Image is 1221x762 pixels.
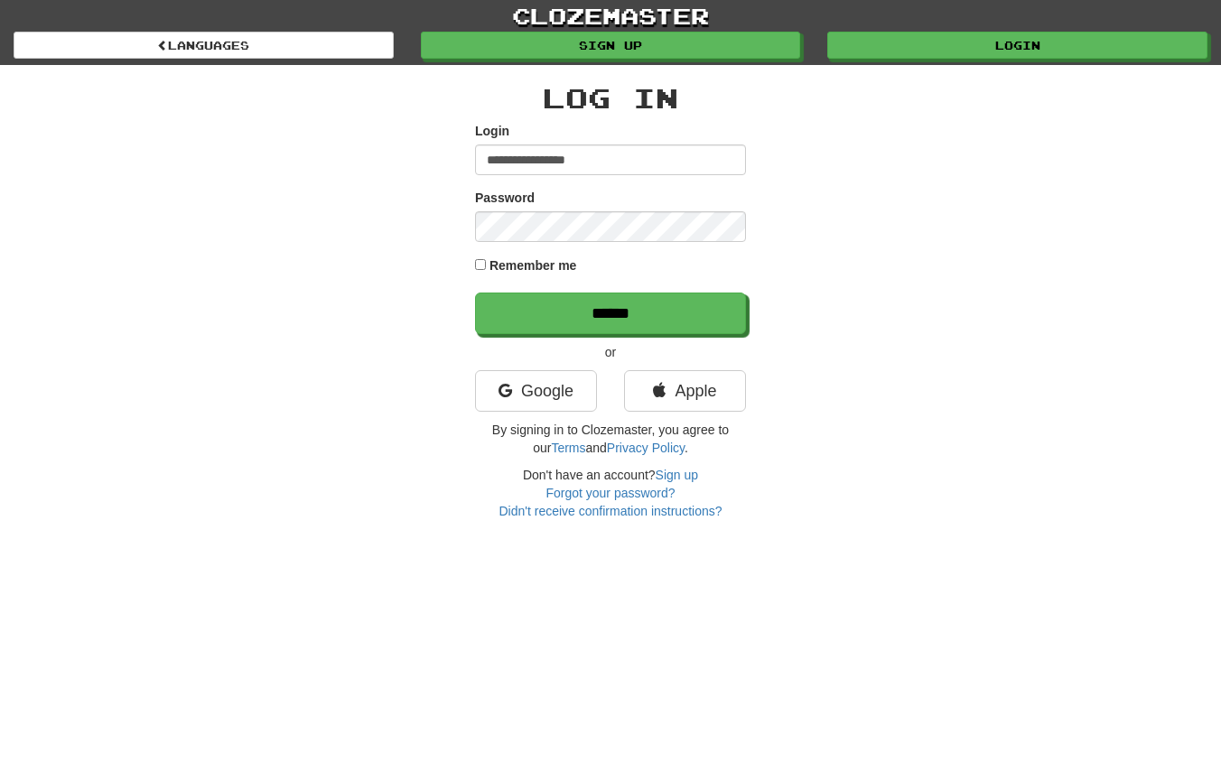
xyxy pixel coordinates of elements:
a: Login [827,32,1207,59]
a: Forgot your password? [545,486,675,500]
a: Didn't receive confirmation instructions? [499,504,722,518]
h2: Log In [475,83,746,113]
a: Terms [551,441,585,455]
label: Login [475,122,509,140]
a: Privacy Policy [607,441,685,455]
div: Don't have an account? [475,466,746,520]
a: Google [475,370,597,412]
a: Apple [624,370,746,412]
a: Sign up [656,468,698,482]
label: Password [475,189,535,207]
a: Languages [14,32,394,59]
label: Remember me [489,256,577,274]
p: or [475,343,746,361]
a: Sign up [421,32,801,59]
p: By signing in to Clozemaster, you agree to our and . [475,421,746,457]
